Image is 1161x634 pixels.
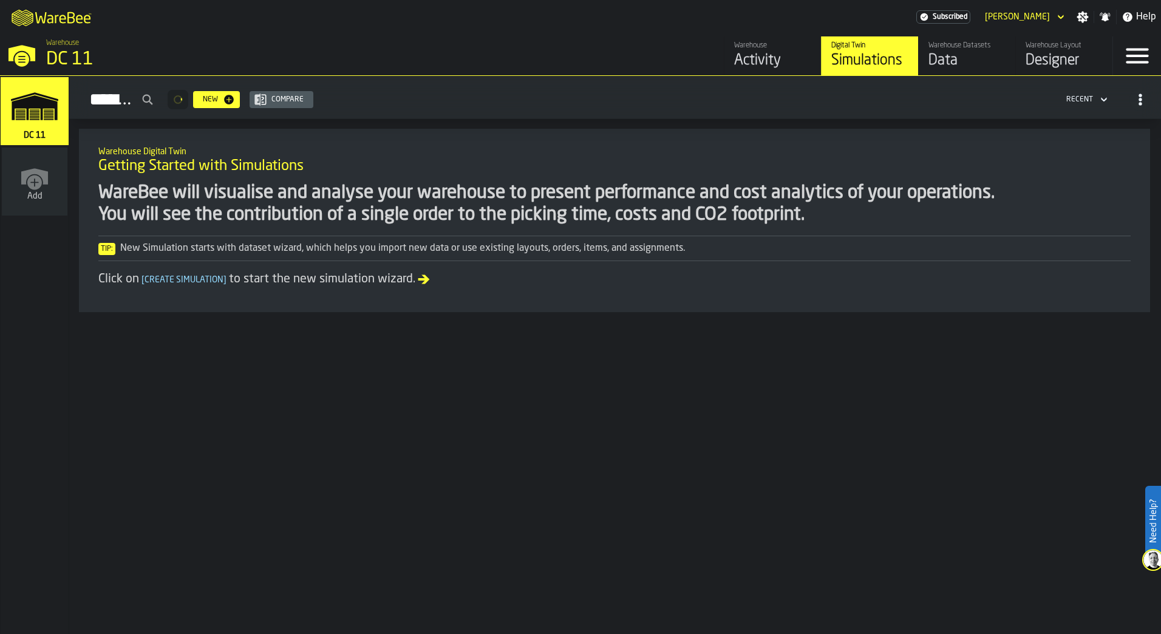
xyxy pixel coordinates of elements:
div: Activity [734,51,811,70]
h2: Sub Title [98,145,1131,157]
div: Designer [1026,51,1103,70]
div: title-Getting Started with Simulations [89,138,1140,182]
div: New [198,95,223,104]
h2: button-Simulations [69,76,1161,119]
span: Getting Started with Simulations [98,157,304,176]
div: ItemListCard- [79,129,1150,312]
div: DropdownMenuValue-Ahmo Smajlovic [980,10,1067,24]
a: link-to-/wh/i/2e91095d-d0fa-471d-87cf-b9f7f81665fc/simulations [1,77,69,148]
div: Warehouse Datasets [928,41,1006,50]
div: New Simulation starts with dataset wizard, which helps you import new data or use existing layout... [98,241,1131,256]
a: link-to-/wh/i/2e91095d-d0fa-471d-87cf-b9f7f81665fc/simulations [821,36,918,75]
span: Warehouse [46,39,79,47]
div: Compare [267,95,308,104]
a: link-to-/wh/i/2e91095d-d0fa-471d-87cf-b9f7f81665fc/settings/billing [916,10,970,24]
label: Need Help? [1146,487,1160,555]
span: Add [27,191,43,201]
a: link-to-/wh/i/2e91095d-d0fa-471d-87cf-b9f7f81665fc/designer [1015,36,1112,75]
div: Simulations [831,51,908,70]
div: DropdownMenuValue-Ahmo Smajlovic [985,12,1050,22]
label: button-toggle-Help [1117,10,1161,24]
span: Tip: [98,243,115,255]
div: DropdownMenuValue-4 [1061,92,1110,107]
div: Click on to start the new simulation wizard. [98,271,1131,288]
span: Create Simulation [139,276,229,284]
span: [ [141,276,145,284]
label: button-toggle-Settings [1072,11,1094,23]
button: button-Compare [250,91,313,108]
div: Warehouse Layout [1026,41,1103,50]
a: link-to-/wh/new [2,148,67,218]
span: DC 11 [21,131,48,140]
div: ButtonLoadMore-Loading...-Prev-First-Last [163,90,193,109]
div: Warehouse [734,41,811,50]
label: button-toggle-Menu [1113,36,1161,75]
a: link-to-/wh/i/2e91095d-d0fa-471d-87cf-b9f7f81665fc/data [918,36,1015,75]
span: Help [1136,10,1156,24]
div: DropdownMenuValue-4 [1066,95,1093,104]
div: DC 11 [46,49,374,70]
div: WareBee will visualise and analyse your warehouse to present performance and cost analytics of yo... [98,182,1131,226]
a: link-to-/wh/i/2e91095d-d0fa-471d-87cf-b9f7f81665fc/feed/ [724,36,821,75]
div: Digital Twin [831,41,908,50]
div: Menu Subscription [916,10,970,24]
span: ] [223,276,226,284]
label: button-toggle-Notifications [1094,11,1116,23]
button: button-New [193,91,240,108]
span: Subscribed [933,13,967,21]
div: Data [928,51,1006,70]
